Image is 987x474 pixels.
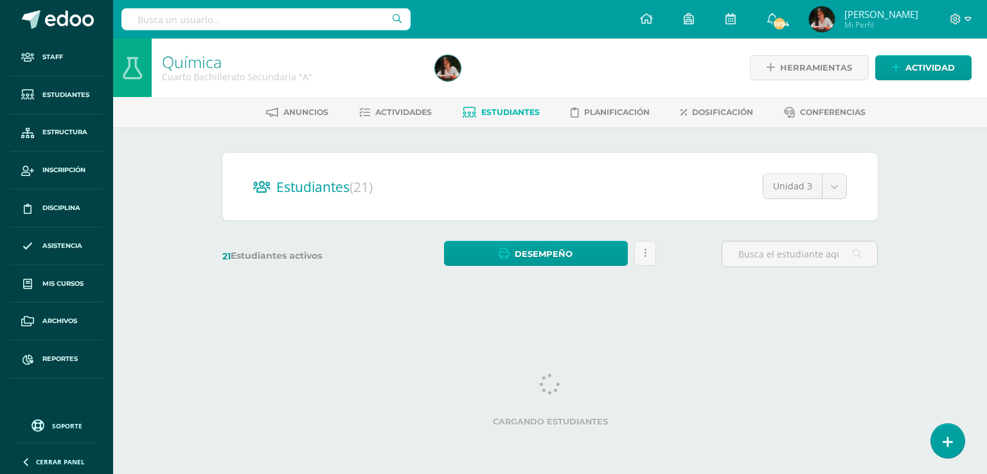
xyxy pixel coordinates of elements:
[692,107,753,117] span: Dosificación
[227,417,873,426] label: Cargando estudiantes
[350,178,373,196] span: (21)
[10,39,103,76] a: Staff
[121,8,411,30] input: Busca un usuario...
[42,203,80,213] span: Disciplina
[515,242,573,266] span: Desempeño
[772,17,787,31] span: 1094
[481,107,540,117] span: Estudiantes
[42,241,82,251] span: Asistencia
[463,102,540,123] a: Estudiantes
[435,55,461,81] img: 1768b921bb0131f632fd6560acaf36dd.png
[780,56,852,80] span: Herramientas
[266,102,328,123] a: Anuncios
[10,76,103,114] a: Estudiantes
[162,53,420,71] h1: Química
[15,416,98,434] a: Soporte
[10,340,103,378] a: Reportes
[773,174,812,198] span: Unidad 3
[42,90,89,100] span: Estudiantes
[359,102,432,123] a: Actividades
[10,114,103,152] a: Estructura
[10,227,103,265] a: Asistencia
[10,189,103,227] a: Disciplina
[844,8,918,21] span: [PERSON_NAME]
[42,127,87,137] span: Estructura
[42,316,77,326] span: Archivos
[809,6,835,32] img: 1768b921bb0131f632fd6560acaf36dd.png
[162,51,222,73] a: Química
[42,52,63,62] span: Staff
[905,56,955,80] span: Actividad
[42,165,85,175] span: Inscripción
[283,107,328,117] span: Anuncios
[750,55,869,80] a: Herramientas
[36,457,85,466] span: Cerrar panel
[222,250,378,262] label: Estudiantes activos
[571,102,650,123] a: Planificación
[722,241,877,267] input: Busca el estudiante aquí...
[222,250,231,262] span: 21
[42,354,78,364] span: Reportes
[800,107,866,117] span: Conferencias
[844,19,918,30] span: Mi Perfil
[10,303,103,340] a: Archivos
[162,71,420,83] div: Cuarto Bachillerato Secundaria 'A'
[763,174,846,198] a: Unidad 3
[680,102,753,123] a: Dosificación
[10,152,103,189] a: Inscripción
[52,421,82,430] span: Soporte
[375,107,432,117] span: Actividades
[42,279,84,289] span: Mis cursos
[584,107,650,117] span: Planificación
[784,102,866,123] a: Conferencias
[444,241,627,266] a: Desempeño
[875,55,972,80] a: Actividad
[276,178,373,196] span: Estudiantes
[10,265,103,303] a: Mis cursos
